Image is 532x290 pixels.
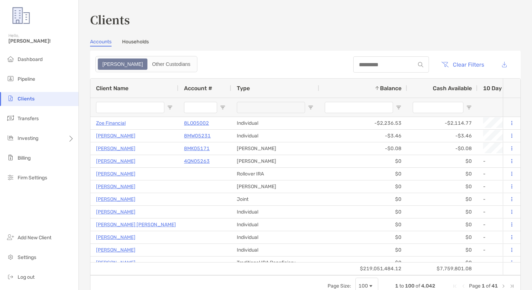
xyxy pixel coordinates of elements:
div: [PERSON_NAME] [231,142,319,155]
button: Open Filter Menu [396,105,401,110]
input: Account # Filter Input [184,102,217,113]
span: Dashboard [18,56,43,62]
input: Client Name Filter Input [96,102,164,113]
img: pipeline icon [6,74,15,83]
span: 4,042 [421,283,435,289]
div: $0 [407,257,477,269]
span: Billing [18,155,31,161]
a: 8LO05002 [184,119,209,128]
div: $0 [319,168,407,180]
div: $7,759,801.08 [407,263,477,275]
div: $0 [319,180,407,193]
div: $0 [319,193,407,205]
button: Open Filter Menu [220,105,226,110]
div: Next Page [501,283,506,289]
span: of [486,283,490,289]
div: $0 [407,218,477,231]
a: 4QN05263 [184,157,210,166]
div: -$0.08 [319,142,407,155]
div: segmented control [95,56,197,72]
a: [PERSON_NAME] [96,195,135,204]
span: Page [469,283,481,289]
div: $0 [319,244,407,256]
span: of [416,283,420,289]
a: [PERSON_NAME] [96,169,135,178]
img: input icon [418,62,423,67]
p: [PERSON_NAME] [PERSON_NAME] [96,220,176,229]
a: [PERSON_NAME] [96,144,135,153]
a: Accounts [90,39,112,47]
div: Other Custodians [148,59,194,69]
div: Individual [231,231,319,243]
div: Joint [231,193,319,205]
div: $0 [319,206,407,218]
span: Settings [18,254,36,260]
div: Page Size: [328,283,351,289]
div: -$3.46 [407,130,477,142]
div: $219,051,484.12 [319,263,407,275]
img: firm-settings icon [6,173,15,181]
a: [PERSON_NAME] [96,233,135,242]
div: -$2,236.53 [319,117,407,129]
button: Open Filter Menu [308,105,313,110]
img: settings icon [6,253,15,261]
img: investing icon [6,134,15,142]
div: Individual [231,206,319,218]
p: [PERSON_NAME] [96,131,135,140]
div: $0 [319,218,407,231]
span: to [399,283,404,289]
img: transfers icon [6,114,15,122]
span: Add New Client [18,235,51,241]
span: 100 [405,283,414,289]
div: $0 [407,244,477,256]
div: -$0.08 [407,142,477,155]
span: Investing [18,135,38,141]
div: $0 [407,168,477,180]
span: 1 [395,283,398,289]
span: Firm Settings [18,175,47,181]
img: add_new_client icon [6,233,15,241]
div: -$2,114.77 [407,117,477,129]
span: Type [237,85,250,92]
span: Cash Available [433,85,472,92]
input: Cash Available Filter Input [413,102,463,113]
span: 41 [492,283,498,289]
img: clients icon [6,94,15,103]
span: Clients [18,96,34,102]
a: [PERSON_NAME] [96,182,135,191]
div: $0 [407,206,477,218]
button: Clear Filters [436,57,489,72]
img: dashboard icon [6,55,15,63]
div: First Page [452,283,458,289]
a: [PERSON_NAME] [96,258,135,267]
div: 100 [359,283,368,289]
span: Client Name [96,85,128,92]
button: Open Filter Menu [167,105,173,110]
div: $0 [319,257,407,269]
a: Households [122,39,149,47]
a: [PERSON_NAME] [96,157,135,166]
div: Individual [231,244,319,256]
a: 8MW05231 [184,131,211,140]
div: Rollover IRA [231,168,319,180]
img: logout icon [6,272,15,281]
input: Balance Filter Input [325,102,393,113]
a: [PERSON_NAME] [96,208,135,216]
span: Balance [380,85,401,92]
span: [PERSON_NAME]! [8,38,74,44]
p: [PERSON_NAME] [96,246,135,254]
div: $0 [319,155,407,167]
span: 1 [482,283,485,289]
img: Zoe Logo [8,3,34,28]
span: Log out [18,274,34,280]
a: Zoe Financial [96,119,126,128]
